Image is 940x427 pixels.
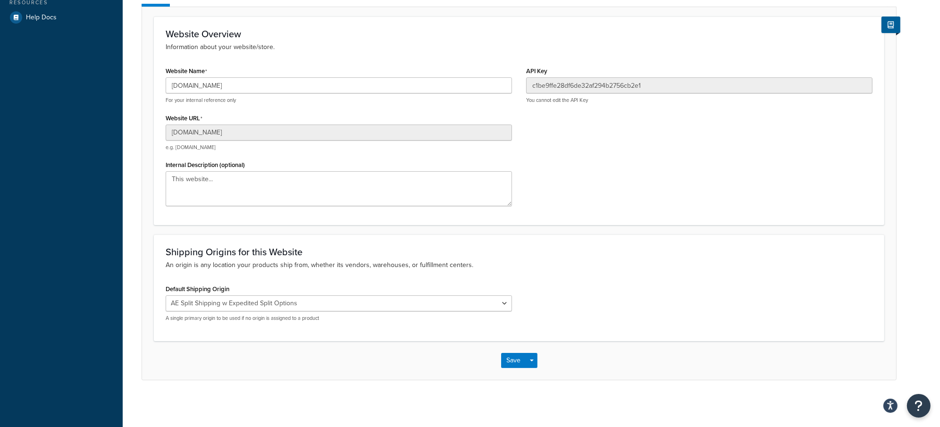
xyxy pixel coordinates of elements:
[166,144,512,151] p: e.g. [DOMAIN_NAME]
[166,67,207,75] label: Website Name
[166,260,873,270] p: An origin is any location your products ship from, whether its vendors, warehouses, or fulfillmen...
[7,9,116,26] a: Help Docs
[166,171,512,206] textarea: This website...
[166,161,245,168] label: Internal Description (optional)
[501,353,527,368] button: Save
[526,67,547,75] label: API Key
[907,394,931,418] button: Open Resource Center
[166,42,873,52] p: Information about your website/store.
[526,97,873,104] p: You cannot edit the API Key
[166,285,229,293] label: Default Shipping Origin
[166,115,202,122] label: Website URL
[166,97,512,104] p: For your internal reference only
[166,29,873,39] h3: Website Overview
[166,315,512,322] p: A single primary origin to be used if no origin is assigned to a product
[881,17,900,33] button: Show Help Docs
[166,247,873,257] h3: Shipping Origins for this Website
[26,14,57,22] span: Help Docs
[526,77,873,93] input: XDL713J089NBV22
